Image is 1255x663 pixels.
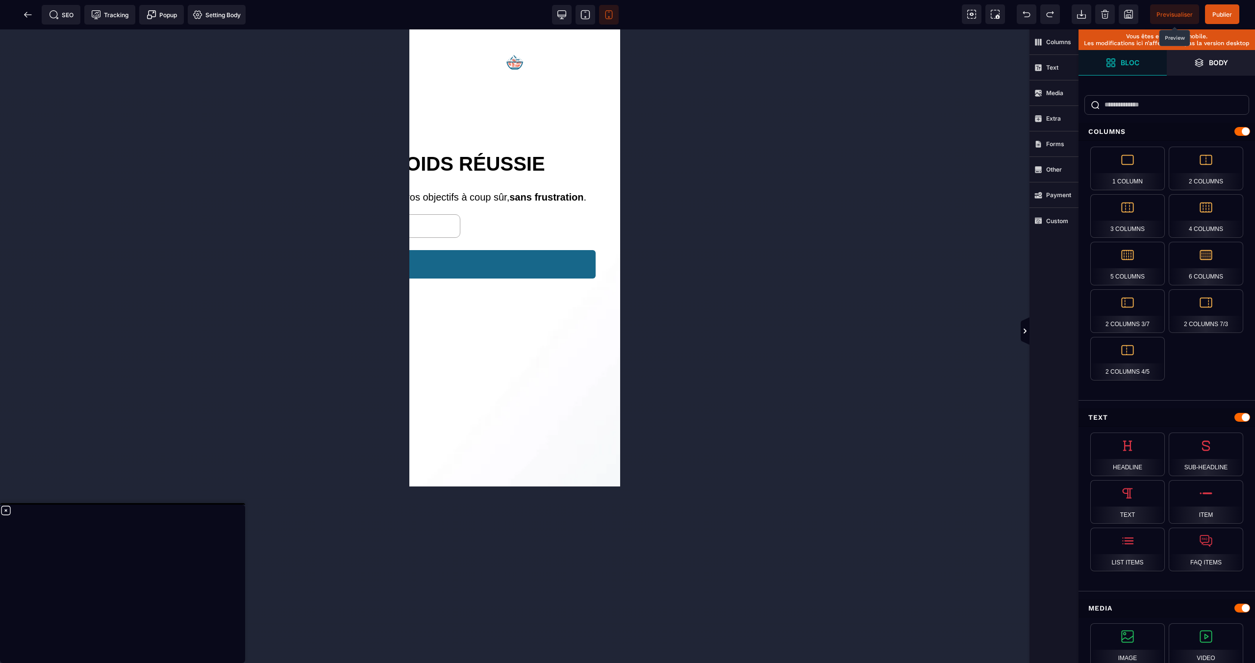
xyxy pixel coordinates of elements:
div: Text [1079,408,1255,427]
span: Popup [147,10,177,20]
div: 5 Columns [1090,242,1165,285]
span: Publier [1212,11,1232,18]
div: 6 Columns [1169,242,1243,285]
strong: Payment [1046,191,1071,199]
div: Columns [1079,123,1255,141]
div: 1 Column [1090,147,1165,190]
div: 2 Columns 4/5 [1090,337,1165,381]
div: 2 Columns 3/7 [1090,289,1165,333]
img: ceda149cfb68445fcc8fbbdc1ee5c05d_YR_logo_web-04.png [97,25,114,41]
div: 2 Columns [1169,147,1243,190]
span: Open Layer Manager [1167,50,1255,76]
strong: Text [1046,64,1058,71]
strong: Columns [1046,38,1071,46]
span: Screenshot [985,4,1005,24]
div: Sub-Headline [1169,433,1243,476]
span: Tracking [91,10,128,20]
div: Text [1090,480,1165,524]
strong: Body [1209,59,1228,66]
p: Les modifications ici n’affecterons pas la version desktop [1083,40,1250,47]
strong: Forms [1046,140,1064,148]
span: Open Blocks [1079,50,1167,76]
strong: Bloc [1121,59,1139,66]
span: View components [962,4,981,24]
strong: Media [1046,89,1063,97]
span: Setting Body [193,10,241,20]
div: FAQ Items [1169,528,1243,571]
strong: Custom [1046,217,1068,225]
div: Media [1079,599,1255,617]
div: Item [1169,480,1243,524]
span: SEO [49,10,74,20]
div: 2 Columns 7/3 [1169,289,1243,333]
strong: Other [1046,166,1062,173]
div: 3 Columns [1090,194,1165,238]
p: Vous êtes en version mobile. [1083,33,1250,40]
div: Headline [1090,433,1165,476]
div: 4 Columns [1169,194,1243,238]
span: Previsualiser [1156,11,1193,18]
strong: Extra [1046,115,1061,122]
div: List Items [1090,528,1165,571]
b: sans frustration [100,162,174,173]
span: Preview [1150,4,1199,24]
